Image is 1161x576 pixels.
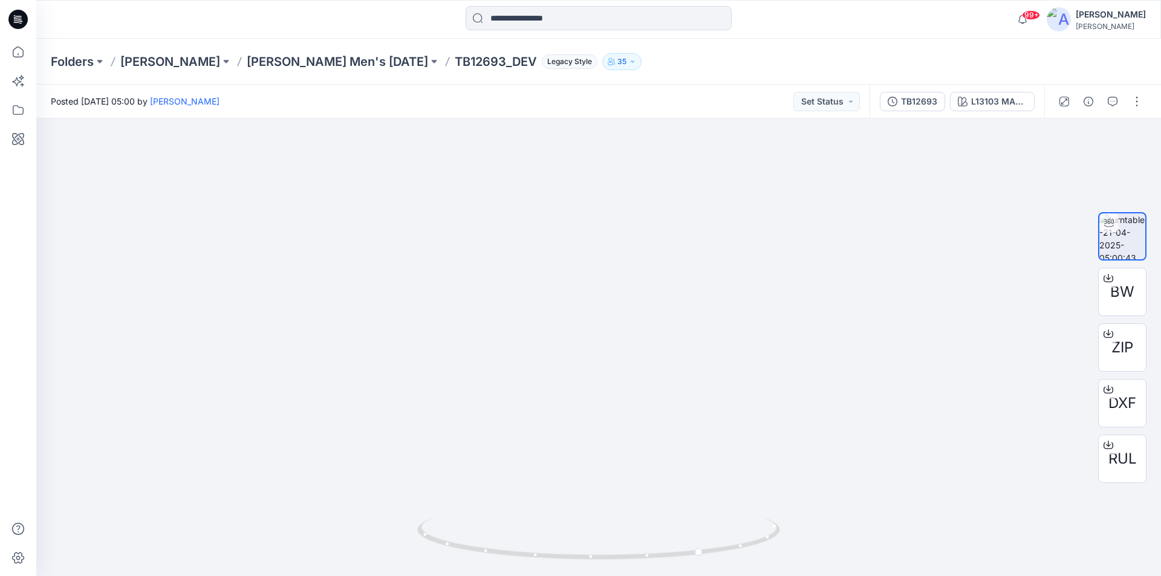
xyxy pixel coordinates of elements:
[150,96,220,106] a: [PERSON_NAME]
[1099,213,1145,259] img: turntable-21-04-2025-05:00:43
[455,53,537,70] p: TB12693_DEV
[1047,7,1071,31] img: avatar
[120,53,220,70] a: [PERSON_NAME]
[1076,22,1146,31] div: [PERSON_NAME]
[51,95,220,108] span: Posted [DATE] 05:00 by
[950,92,1035,111] button: L13103 MARTINI 261
[617,55,626,68] p: 35
[602,53,642,70] button: 35
[1110,281,1134,303] span: BW
[247,53,428,70] a: [PERSON_NAME] Men's [DATE]
[971,95,1027,108] div: L13103 MARTINI 261
[542,54,597,69] span: Legacy Style
[1108,448,1137,470] span: RUL
[1111,337,1133,358] span: ZIP
[537,53,597,70] button: Legacy Style
[1079,92,1098,111] button: Details
[1108,392,1136,414] span: DXF
[1076,7,1146,22] div: [PERSON_NAME]
[880,92,945,111] button: TB12693
[1022,10,1040,20] span: 99+
[901,95,937,108] div: TB12693
[51,53,94,70] a: Folders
